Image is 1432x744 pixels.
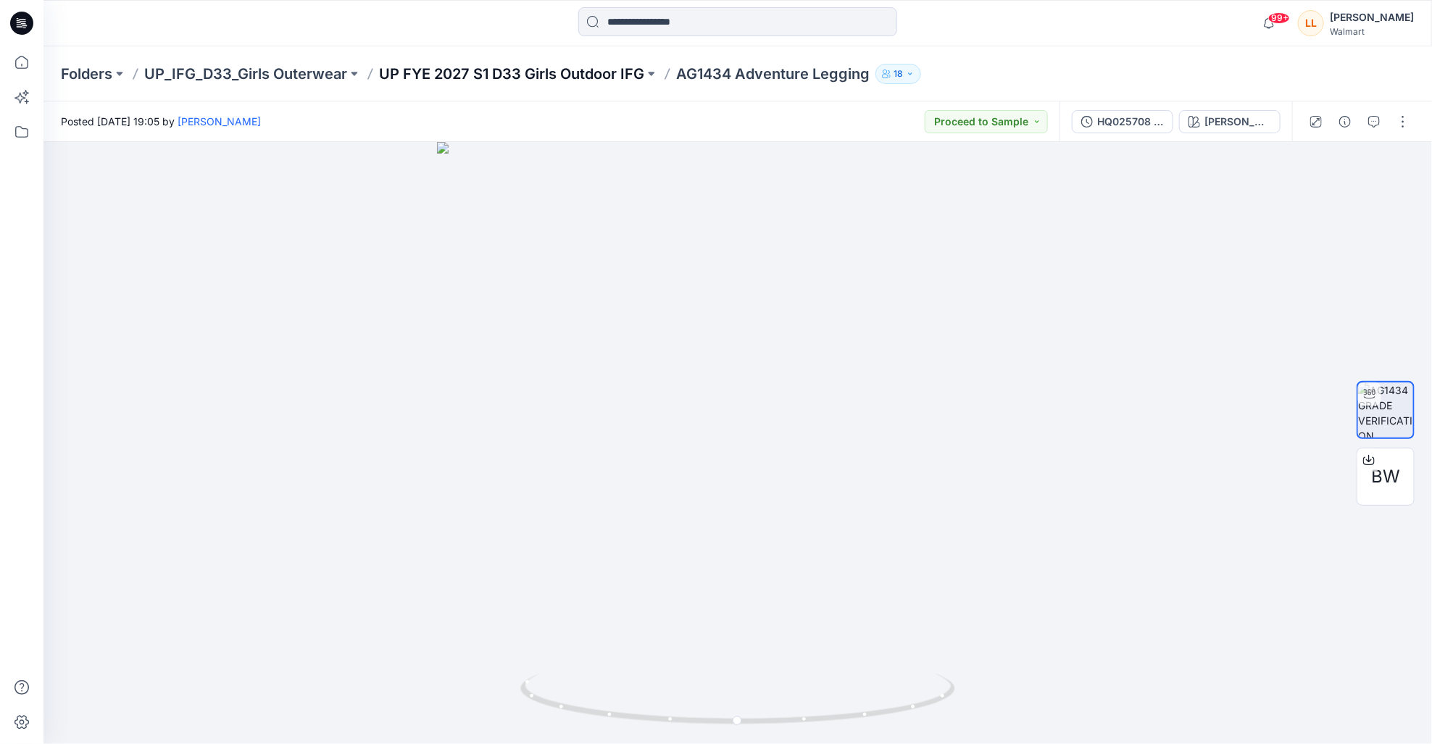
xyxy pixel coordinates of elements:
a: [PERSON_NAME] [178,115,261,128]
button: 18 [875,64,921,84]
a: Folders [61,64,112,84]
div: [PERSON_NAME] [1330,9,1414,26]
span: 99+ [1268,12,1290,24]
button: HQ025708 (AG1434)_ADVENTURE LEGGINGS_GV [1072,110,1173,133]
div: HQ025708 (AG1434)_ADVENTURE LEGGINGS_GV [1097,114,1164,130]
a: UP FYE 2027 S1 D33 Girls Outdoor IFG [379,64,644,84]
span: Posted [DATE] 19:05 by [61,114,261,129]
button: [PERSON_NAME]/ Wisteria [1179,110,1281,133]
div: LL [1298,10,1324,36]
span: BW [1371,464,1400,490]
a: UP_IFG_D33_Girls Outerwear [144,64,347,84]
img: AG1434 GRADE VERIFICATION [1358,383,1413,438]
p: AG1434 Adventure Legging [676,64,870,84]
button: Details [1333,110,1357,133]
div: Walmart [1330,26,1414,37]
div: [PERSON_NAME]/ Wisteria [1204,114,1271,130]
p: 18 [894,66,903,82]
